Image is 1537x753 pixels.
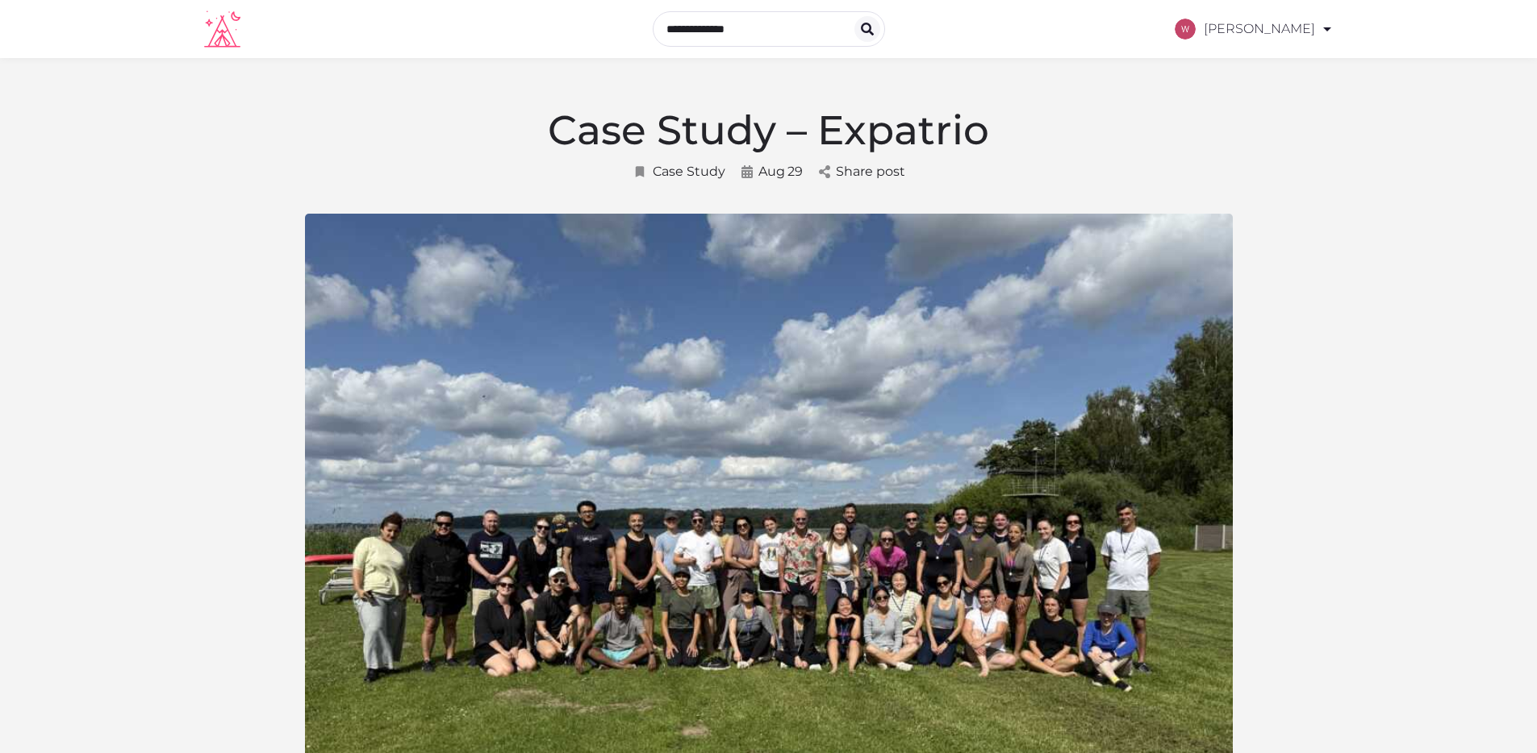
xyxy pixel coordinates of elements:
span: Aug [758,163,785,181]
a: [PERSON_NAME] [1175,6,1334,52]
a: Share post [819,163,905,181]
span: 29 [787,163,803,181]
h1: Case Study – Expatrio [462,106,1075,155]
a: Case Study [633,163,725,181]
